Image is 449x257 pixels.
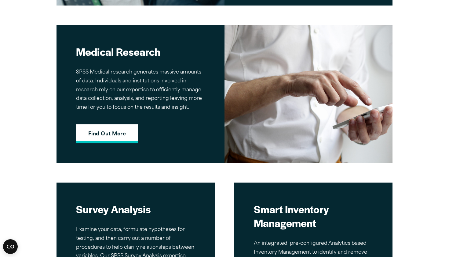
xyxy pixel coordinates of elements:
[76,202,195,216] h2: Survey Analysis
[3,239,18,254] button: Open CMP widget
[76,124,138,143] a: Find Out More
[76,68,205,112] p: SPSS Medical research generates massive amounts of data. Individuals and institutions involved in...
[254,202,373,230] h2: Smart Inventory Management
[224,25,392,163] img: SPSS Medical Research
[76,45,205,59] h2: Medical Research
